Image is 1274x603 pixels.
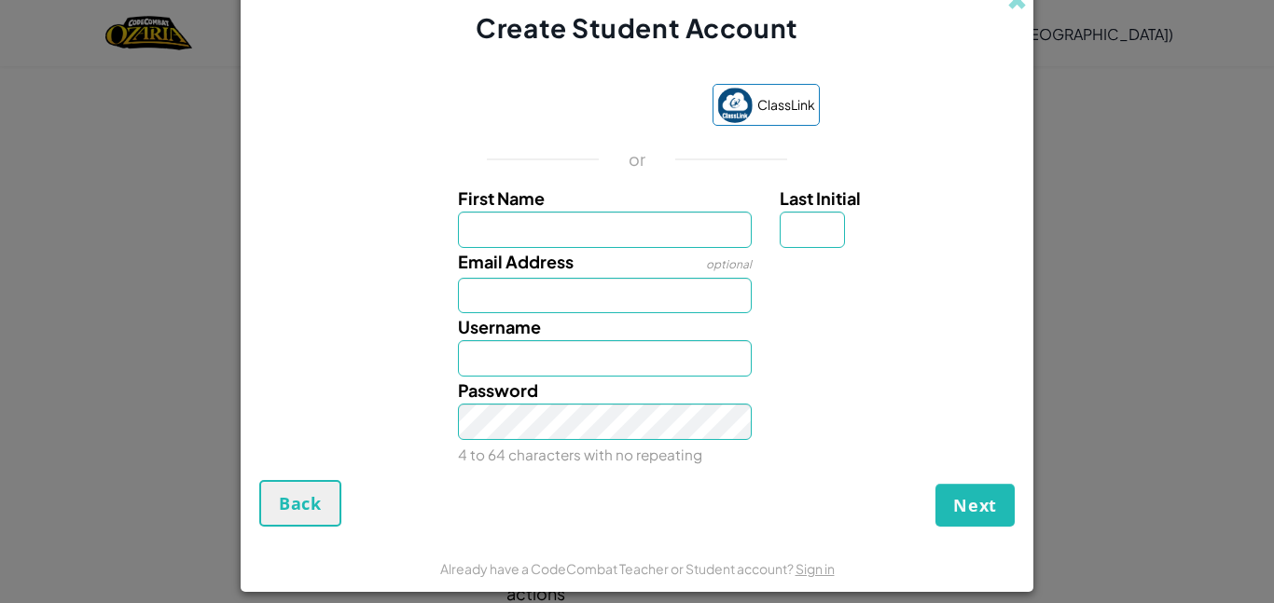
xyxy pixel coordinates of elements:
p: or [629,148,646,171]
img: classlink-logo-small.png [717,88,753,123]
span: Next [953,494,997,516]
span: Last Initial [780,187,861,209]
iframe: Sign in with Google Button [445,87,703,128]
span: ClassLink [757,91,815,118]
span: Username [458,316,541,337]
span: Email Address [458,251,574,272]
span: Password [458,379,538,401]
span: optional [706,257,752,271]
span: Create Student Account [476,11,797,44]
button: Back [259,480,341,527]
span: First Name [458,187,545,209]
span: Already have a CodeCombat Teacher or Student account? [440,560,796,577]
small: 4 to 64 characters with no repeating [458,445,702,463]
a: Sign in [796,560,835,577]
span: Back [279,492,322,514]
button: Next [935,484,1015,527]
